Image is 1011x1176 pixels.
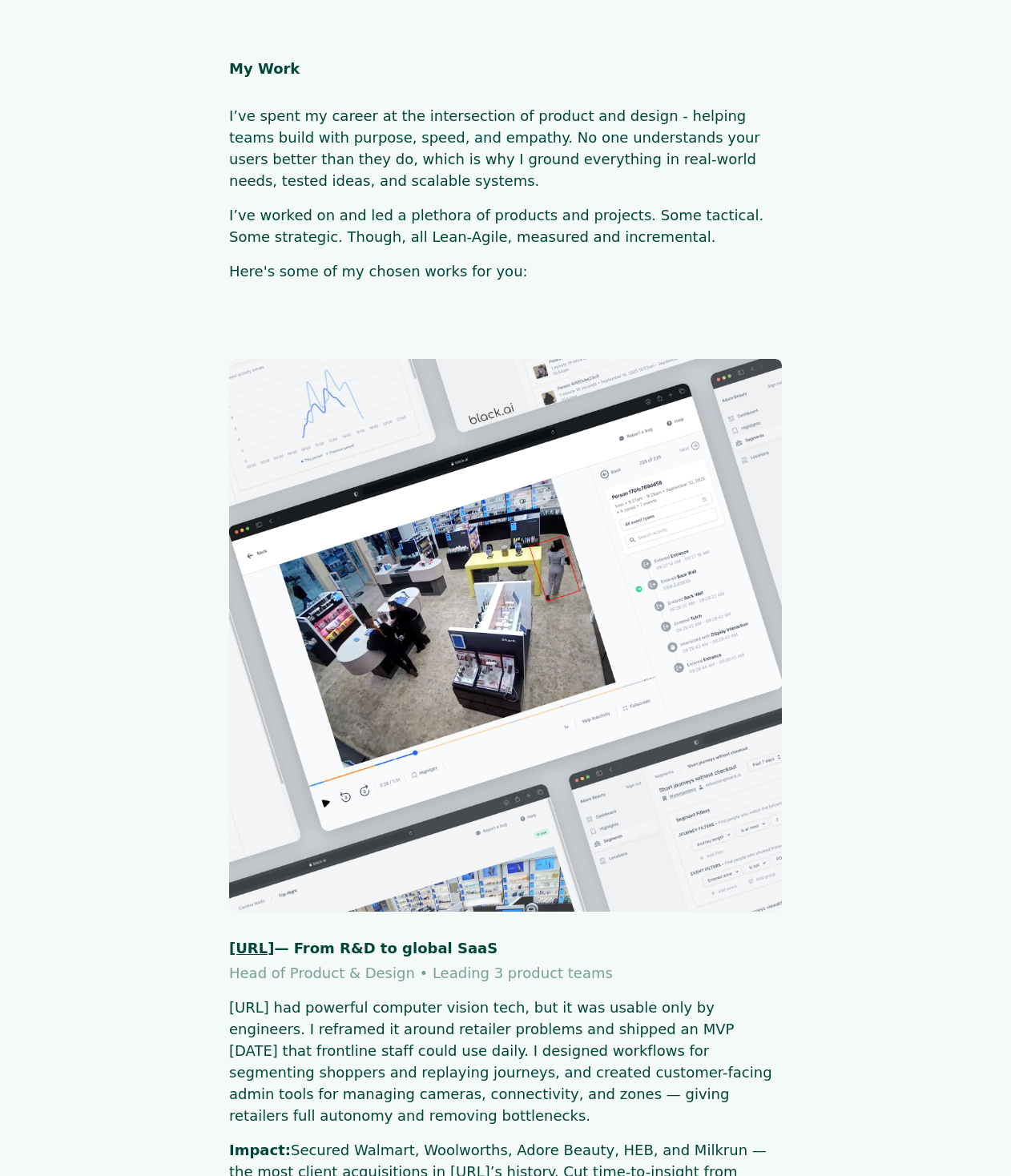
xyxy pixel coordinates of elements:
p: I’ve spent my career at the intersection of product and design - helping teams build with purpose... [229,105,782,191]
p: Here's some of my chosen works for you: [229,260,782,282]
strong: Impact: [229,1142,291,1158]
p: I’ve worked on and led a plethora of products and projects. Some tactical. Some strategic. Though... [229,204,782,248]
h2: — From R&D to global SaaS [229,937,782,959]
h1: My Work [229,58,782,79]
img: Case D placeholder [229,359,782,912]
p: [URL] had powerful computer vision tech, but it was usable only by engineers. I reframed it aroun... [229,997,782,1126]
a: [URL] [229,940,274,957]
p: Head of Product & Design • Leading 3 product teams [229,962,782,984]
